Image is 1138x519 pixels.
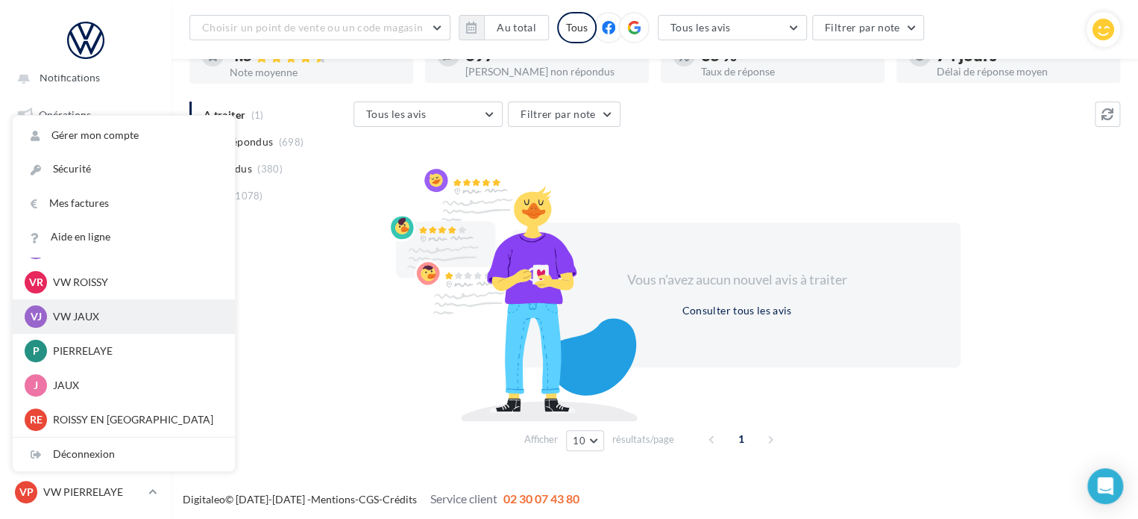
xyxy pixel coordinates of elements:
[937,47,1108,63] div: 74 jours
[353,102,503,127] button: Tous les avis
[230,67,401,78] div: Note moyenne
[13,152,235,186] a: Sécurité
[573,435,585,447] span: 10
[383,493,417,506] a: Crédits
[31,309,42,324] span: VJ
[701,66,873,77] div: Taux de réponse
[729,427,753,451] span: 1
[29,275,43,290] span: VR
[612,432,674,447] span: résultats/page
[39,108,91,121] span: Opérations
[465,47,637,63] div: 697
[676,302,797,320] button: Consulter tous les avis
[13,220,235,254] a: Aide en ligne
[13,187,235,220] a: Mes factures
[670,21,731,34] span: Tous les avis
[459,15,549,40] button: Au total
[30,412,43,427] span: RE
[9,286,163,317] a: Médiathèque
[1087,468,1123,504] div: Open Intercom Messenger
[257,163,283,175] span: (380)
[189,15,450,40] button: Choisir un point de vente ou un code magasin
[9,323,163,355] a: Calendrier
[12,478,160,506] a: VP VW PIERRELAYE
[9,99,163,131] a: Opérations
[53,344,217,358] p: PIERRELAYE
[9,410,163,454] a: Campagnes DataOnDemand
[13,119,235,152] a: Gérer mon compte
[19,485,34,500] span: VP
[465,66,637,77] div: [PERSON_NAME] non répondus
[9,212,163,243] a: Campagnes
[9,136,163,168] a: Boîte de réception
[230,47,401,64] div: 4.5
[937,66,1108,77] div: Délai de réponse moyen
[359,493,379,506] a: CGS
[658,15,807,40] button: Tous les avis
[53,309,217,324] p: VW JAUX
[53,275,217,290] p: VW ROISSY
[812,15,925,40] button: Filtrer par note
[484,15,549,40] button: Au total
[9,249,163,280] a: Contacts
[53,412,217,427] p: ROISSY EN [GEOGRAPHIC_DATA]
[503,491,579,506] span: 02 30 07 43 80
[232,190,263,202] span: (1078)
[202,21,423,34] span: Choisir un point de vente ou un code magasin
[430,491,497,506] span: Service client
[524,432,558,447] span: Afficher
[9,175,163,206] a: Visibilité en ligne
[701,47,873,63] div: 35 %
[183,493,225,506] a: Digitaleo
[366,108,427,120] span: Tous les avis
[43,485,142,500] p: VW PIERRELAYE
[9,62,157,93] button: Notifications
[557,12,597,43] div: Tous
[13,438,235,471] div: Déconnexion
[40,71,100,84] span: Notifications
[566,430,604,451] button: 10
[311,493,355,506] a: Mentions
[279,136,304,148] span: (698)
[204,134,273,149] span: Non répondus
[53,378,217,393] p: JAUX
[34,378,38,393] span: J
[33,344,40,358] span: P
[9,360,163,404] a: PLV et print personnalisable
[508,102,620,127] button: Filtrer par note
[609,270,865,290] div: Vous n'avez aucun nouvel avis à traiter
[183,493,579,506] span: © [DATE]-[DATE] - - -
